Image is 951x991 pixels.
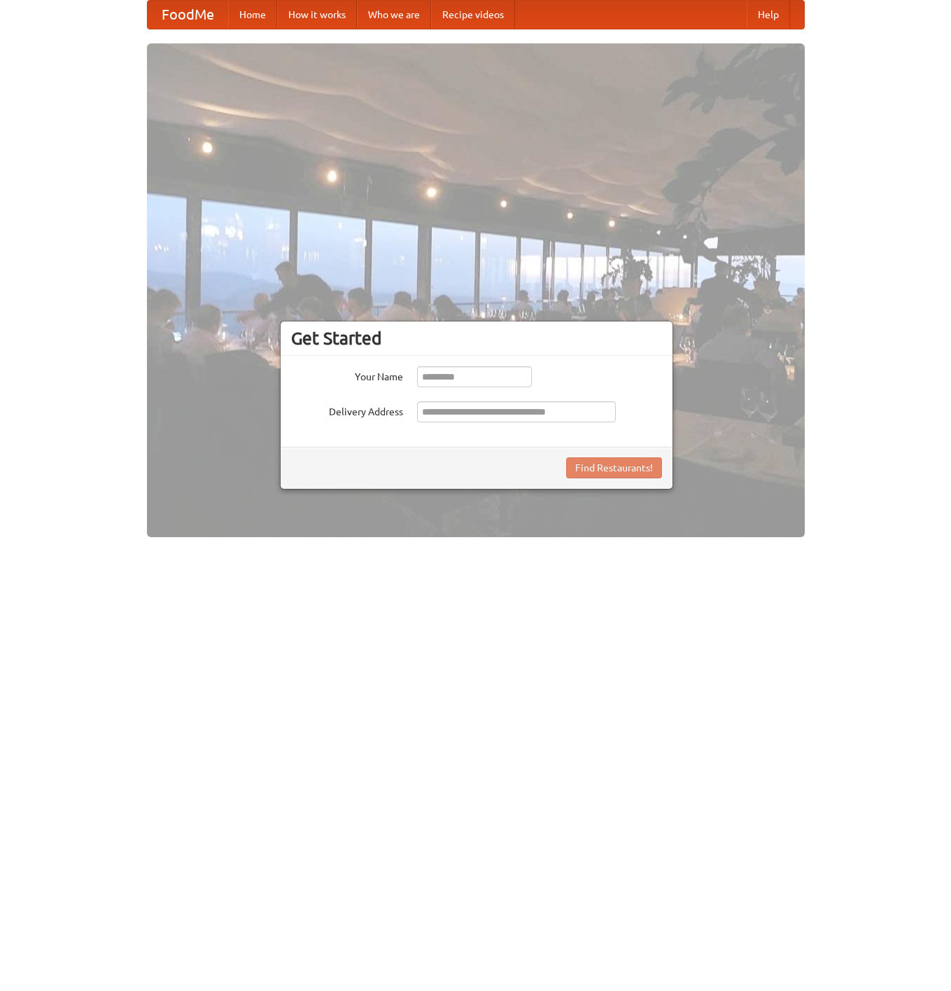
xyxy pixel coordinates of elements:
[228,1,277,29] a: Home
[747,1,790,29] a: Help
[357,1,431,29] a: Who we are
[291,328,662,349] h3: Get Started
[291,401,403,419] label: Delivery Address
[431,1,515,29] a: Recipe videos
[291,366,403,384] label: Your Name
[148,1,228,29] a: FoodMe
[277,1,357,29] a: How it works
[566,457,662,478] button: Find Restaurants!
